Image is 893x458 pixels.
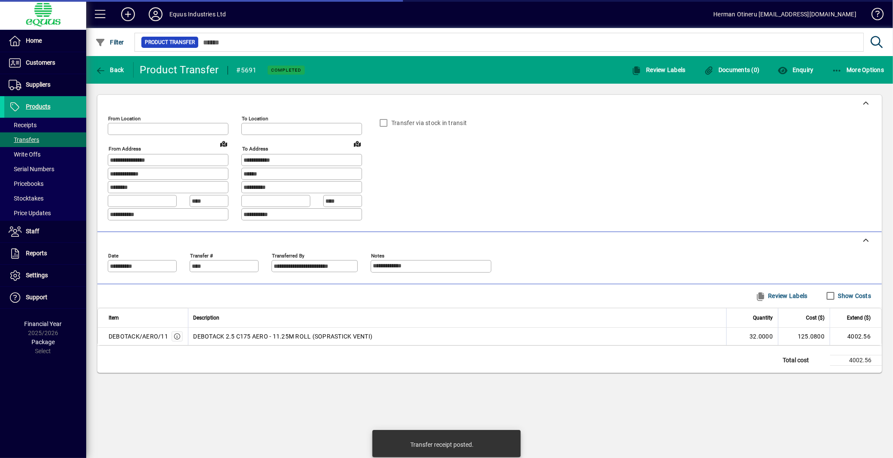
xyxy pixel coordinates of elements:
[753,313,773,323] span: Quantity
[26,81,50,88] span: Suppliers
[726,328,778,345] td: 32.0000
[109,332,168,341] div: DEBOTACK/AERO/11
[411,440,474,449] div: Transfer receipt posted.
[108,116,141,122] mat-label: From location
[9,180,44,187] span: Pricebooks
[4,243,86,264] a: Reports
[26,228,39,235] span: Staff
[4,287,86,308] a: Support
[4,221,86,242] a: Staff
[830,62,887,78] button: More Options
[145,38,195,47] span: Product Transfer
[31,339,55,345] span: Package
[631,66,686,73] span: Review Labels
[629,62,688,78] button: Review Labels
[4,265,86,286] a: Settings
[847,313,871,323] span: Extend ($)
[806,313,824,323] span: Cost ($)
[4,147,86,162] a: Write Offs
[4,132,86,147] a: Transfers
[26,250,47,257] span: Reports
[713,7,856,21] div: Herman Otineru [EMAIL_ADDRESS][DOMAIN_NAME]
[752,288,811,304] button: Review Labels
[26,103,50,110] span: Products
[832,66,884,73] span: More Options
[95,39,124,46] span: Filter
[865,2,882,30] a: Knowledge Base
[778,355,830,365] td: Total cost
[9,166,54,173] span: Serial Numbers
[702,62,762,78] button: Documents (0)
[140,63,219,77] div: Product Transfer
[26,59,55,66] span: Customers
[778,328,830,345] td: 125.0800
[109,313,119,323] span: Item
[25,320,62,327] span: Financial Year
[756,289,808,303] span: Review Labels
[217,137,231,151] a: View on map
[830,355,882,365] td: 4002.56
[9,151,41,158] span: Write Offs
[237,63,257,77] div: #5691
[4,176,86,191] a: Pricebooks
[86,62,134,78] app-page-header-button: Back
[704,66,760,73] span: Documents (0)
[93,35,126,50] button: Filter
[4,206,86,220] a: Price Updates
[95,66,124,73] span: Back
[4,191,86,206] a: Stocktakes
[26,272,48,279] span: Settings
[169,7,226,21] div: Equus Industries Ltd
[9,195,44,202] span: Stocktakes
[350,137,364,151] a: View on map
[777,66,813,73] span: Enquiry
[837,292,871,300] label: Show Costs
[108,252,119,258] mat-label: Date
[4,30,86,52] a: Home
[26,37,42,44] span: Home
[4,118,86,132] a: Receipts
[93,62,126,78] button: Back
[271,67,301,73] span: Completed
[830,328,881,345] td: 4002.56
[775,62,815,78] button: Enquiry
[272,252,304,258] mat-label: Transferred by
[9,122,37,129] span: Receipts
[4,74,86,96] a: Suppliers
[9,210,51,216] span: Price Updates
[242,116,268,122] mat-label: To location
[142,6,169,22] button: Profile
[26,294,47,301] span: Support
[194,313,220,323] span: Description
[4,162,86,176] a: Serial Numbers
[194,332,373,341] span: DEBOTACK 2.5 C175 AERO - 11.25M ROLL (SOPRASTICK VENTI)
[9,136,39,143] span: Transfers
[371,252,384,258] mat-label: Notes
[190,252,213,258] mat-label: Transfer #
[114,6,142,22] button: Add
[4,52,86,74] a: Customers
